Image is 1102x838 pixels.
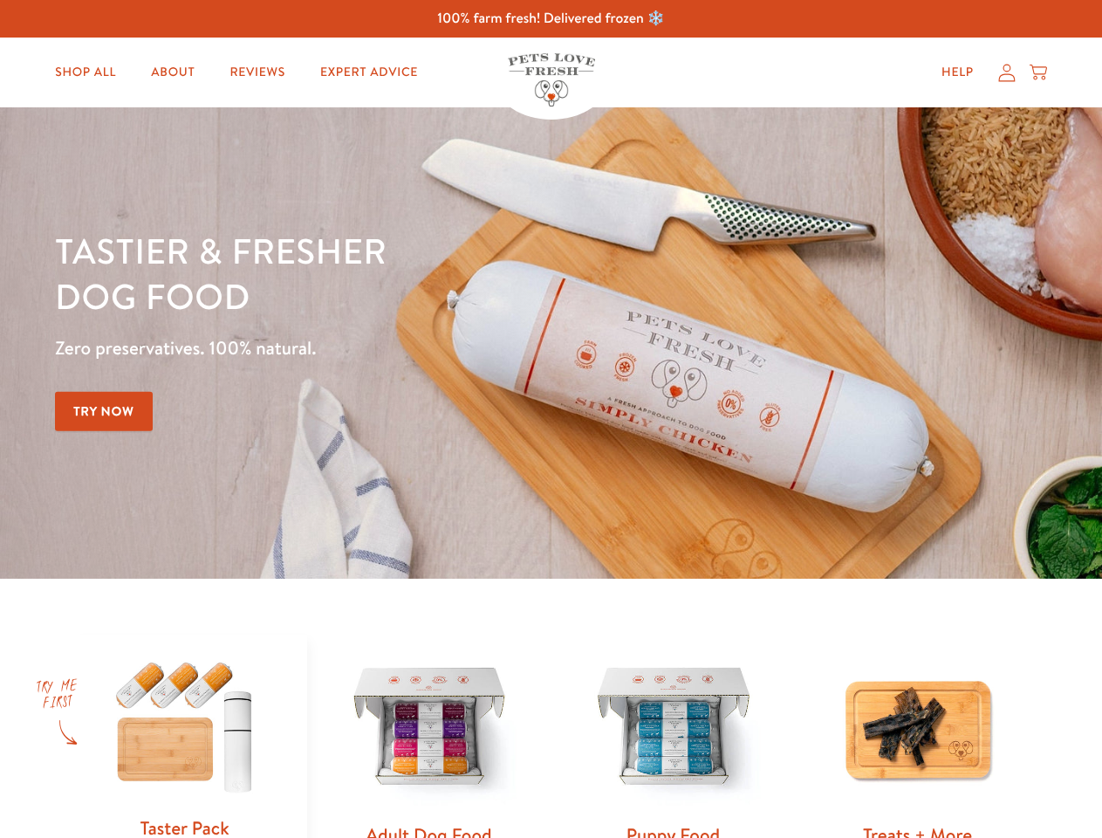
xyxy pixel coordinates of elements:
img: Pets Love Fresh [508,53,595,106]
a: Expert Advice [306,55,432,90]
a: Shop All [41,55,130,90]
a: About [137,55,209,90]
a: Reviews [216,55,298,90]
a: Try Now [55,392,153,431]
h1: Tastier & fresher dog food [55,228,716,319]
a: Help [927,55,988,90]
p: Zero preservatives. 100% natural. [55,333,716,364]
